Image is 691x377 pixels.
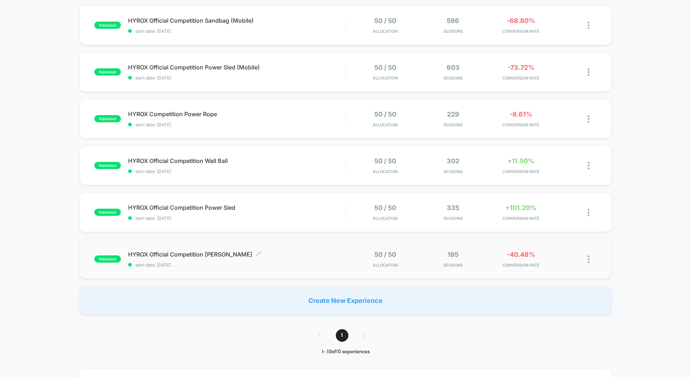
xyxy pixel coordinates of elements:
img: close [588,255,590,263]
span: 302 [447,157,459,165]
span: CONVERSION RATE [489,122,553,127]
span: CONVERSION RATE [489,29,553,34]
span: Sessions [421,263,485,268]
span: -40.48% [507,251,535,258]
span: +11.50% [507,157,534,165]
span: 50 / 50 [374,251,396,258]
span: 50 / 50 [374,110,396,118]
span: published [94,115,121,122]
div: 1 - 10 of 10 experiences [311,349,380,355]
span: 50 / 50 [374,64,396,71]
span: start date: [DATE] [128,122,345,127]
span: Sessions [421,122,485,127]
span: -68.80% [507,17,535,24]
span: published [94,68,121,76]
img: close [588,22,590,29]
span: 229 [447,110,459,118]
span: 603 [447,64,460,71]
span: start date: [DATE] [128,28,345,34]
span: start date: [DATE] [128,262,345,268]
span: HYROX Official Competition [PERSON_NAME] [128,251,345,258]
span: Sessions [421,29,485,34]
span: start date: [DATE] [128,215,345,221]
span: 50 / 50 [374,204,396,212]
span: 335 [447,204,459,212]
span: -8.61% [510,110,532,118]
span: Allocation [373,263,398,268]
span: HYROX Official Competition Power Sled [128,204,345,211]
span: 1 [336,329,348,342]
span: 50 / 50 [374,17,396,24]
span: 195 [447,251,459,258]
span: 596 [447,17,459,24]
span: HYROX Competition Power Rope [128,110,345,118]
span: start date: [DATE] [128,169,345,174]
span: Allocation [373,29,398,34]
span: -73.72% [508,64,534,71]
img: close [588,209,590,216]
span: published [94,22,121,29]
span: Allocation [373,169,398,174]
span: 50 / 50 [374,157,396,165]
span: HYROX Official Competition Sandbag (Mobile) [128,17,345,24]
span: CONVERSION RATE [489,216,553,221]
span: published [94,209,121,216]
span: Allocation [373,216,398,221]
img: close [588,68,590,76]
span: Sessions [421,169,485,174]
span: HYROX Official Competition Power Sled (Mobile) [128,64,345,71]
span: Sessions [421,76,485,81]
span: published [94,255,121,263]
span: Allocation [373,122,398,127]
span: CONVERSION RATE [489,169,553,174]
span: published [94,162,121,169]
span: Allocation [373,76,398,81]
img: close [588,162,590,169]
span: CONVERSION RATE [489,263,553,268]
span: +101.20% [505,204,537,212]
span: Sessions [421,216,485,221]
span: HYROX Official Competition Wall Ball [128,157,345,164]
span: start date: [DATE] [128,75,345,81]
div: Create New Experience [80,286,611,315]
img: close [588,115,590,123]
span: CONVERSION RATE [489,76,553,81]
